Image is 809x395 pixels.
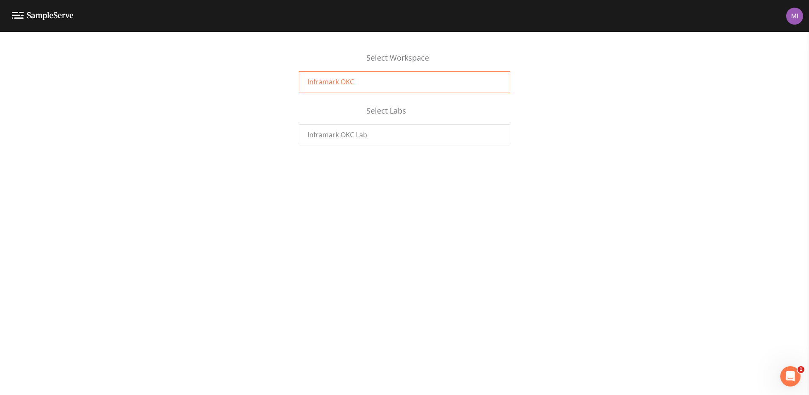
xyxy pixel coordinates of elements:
span: Inframark OKC [308,77,354,87]
iframe: Intercom live chat [780,366,801,387]
a: Inframark OKC [299,71,510,92]
img: 11d739c36d20347f7b23fdbf2a9dc2c5 [786,8,803,25]
span: 1 [798,366,804,373]
img: logo [12,12,74,20]
span: Inframark OKC Lab [308,130,367,140]
div: Select Labs [299,105,510,124]
a: Inframark OKC Lab [299,124,510,145]
div: Select Workspace [299,52,510,71]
